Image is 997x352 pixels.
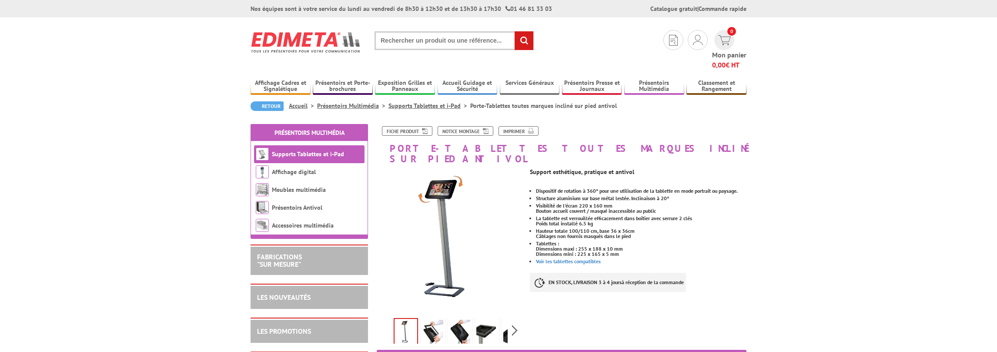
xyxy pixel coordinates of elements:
[375,79,435,94] a: Exposition Grilles et Panneaux
[272,150,344,158] a: Supports Tablettes et i-Pad
[377,168,523,315] img: supports_tablettes_214047_fleche.jpg
[699,5,746,13] a: Commande rapide
[257,252,302,269] a: FABRICATIONS"Sur Mesure"
[503,320,524,347] img: 214047_porte-tablette_sur_pied_incline__2_.jpg
[313,79,373,94] a: Présentoirs et Porte-brochures
[251,79,311,94] a: Affichage Cadres et Signalétique
[624,79,684,94] a: Présentoirs Multimédia
[422,320,443,347] img: 214047_porte-tablette_sur_pied_incline__3_.jpg
[530,273,686,292] p: à réception de la commande
[272,204,322,211] a: Présentoirs Antivol
[395,319,417,346] img: supports_tablettes_214047_fleche.jpg
[536,258,601,265] a: Voir les tablettes compatibles
[511,323,519,338] span: Next
[257,327,311,335] a: LES PROMOTIONS
[712,60,746,70] span: € HT
[562,79,622,94] a: Présentoirs Presse et Journaux
[256,183,269,196] img: Meubles multimédia
[449,320,470,347] img: 214047_porte-tablette_sur_pied_incline__1_.jpg
[256,148,269,161] img: Supports Tablettes et i-Pad
[251,26,361,58] img: Edimeta
[272,221,334,229] a: Accessoires multimédia
[536,203,746,208] p: Visibilité de l'écran 220 x 160 mm
[693,35,703,45] img: devis rapide
[536,216,746,226] li: La tablette est verrouillée efficacement dans boîtier avec serrure 2 clés Poids total installé 6....
[727,27,736,36] span: 0
[375,31,534,50] input: Rechercher un produit ou une référence...
[498,126,539,136] a: Imprimer
[549,279,622,285] strong: EN STOCK, LIVRAISON 3 à 4 jours
[536,246,746,251] div: Dimensions maxi : 255 x 188 x 10 mm
[256,165,269,178] img: Affichage digital
[536,228,746,239] li: Hauteur totale 100/110 cm, base 36 x 36cm Câblages non fournis masqués dans le pied
[438,79,498,94] a: Accueil Guidage et Sécurité
[272,168,316,176] a: Affichage digital
[530,168,634,176] strong: Support esthétique, pratique et antivol
[251,4,552,13] div: Nos équipes sont à votre service du lundi au vendredi de 8h30 à 12h30 et de 13h30 à 17h30
[256,201,269,214] img: Présentoirs Antivol
[536,208,746,214] p: Bouton accueil couvert / masqué inaccessible au public
[669,35,678,46] img: devis rapide
[257,293,311,302] a: LES NOUVEAUTÉS
[388,102,470,110] a: Supports Tablettes et i-Pad
[650,4,746,13] div: |
[536,251,746,257] div: Dimensions mini : 225 x 165 x 5 mm
[536,196,746,201] li: Structure aluminium sur base métal lestée. Inclinaison à 20°
[382,126,432,136] a: Fiche produit
[712,30,746,70] a: devis rapide 0 Mon panier 0,00€ HT
[476,320,497,347] img: 214047_porte-tablette_sur_pied_incline__4_.jpg
[686,79,746,94] a: Classement et Rangement
[505,5,552,13] strong: 01 46 81 33 03
[712,50,746,70] span: Mon panier
[536,241,746,246] div: Tablettes :
[718,35,731,45] img: devis rapide
[251,101,284,111] a: Retour
[274,129,345,137] a: Présentoirs Multimédia
[370,126,753,164] h1: Porte-Tablettes toutes marques incliné sur pied antivol
[536,188,746,194] li: Dispositif de rotation à 360° pour une utilisation de la tablette en mode portrait ou paysage.
[256,219,269,232] img: Accessoires multimédia
[515,31,533,50] input: rechercher
[500,79,560,94] a: Services Généraux
[650,5,697,13] a: Catalogue gratuit
[712,60,726,69] span: 0,00
[438,126,493,136] a: Notice Montage
[272,186,326,194] a: Meubles multimédia
[289,102,317,110] a: Accueil
[470,101,617,110] li: Porte-Tablettes toutes marques incliné sur pied antivol
[317,102,388,110] a: Présentoirs Multimédia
